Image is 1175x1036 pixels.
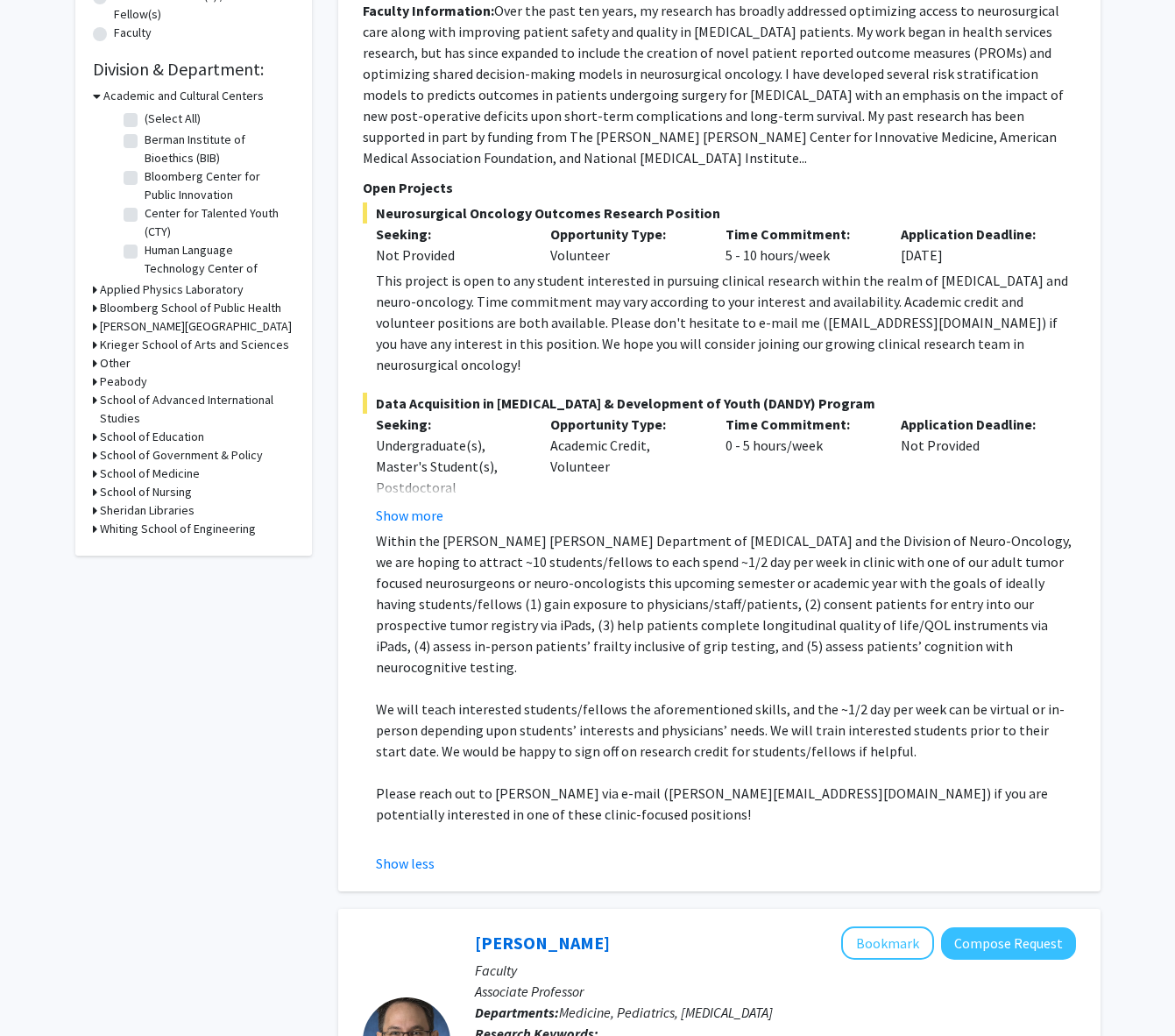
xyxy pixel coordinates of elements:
[901,414,1050,435] p: Application Deadline:
[475,960,1076,981] p: Faculty
[363,2,1064,167] fg-read-more: Over the past ten years, my research has broadly addressed optimizing access to neurosurgical car...
[145,204,290,241] label: Center for Talented Youth (CTY)
[712,224,888,266] div: 5 - 10 hours/week
[537,224,712,266] div: Volunteer
[100,299,281,317] h3: Bloomberg School of Public Health
[103,87,264,105] h3: Academic and Cultural Centers
[93,59,294,80] h2: Division & Department:
[100,354,131,373] h3: Other
[559,1004,773,1021] span: Medicine, Pediatrics, [MEDICAL_DATA]
[100,317,292,336] h3: [PERSON_NAME][GEOGRAPHIC_DATA]
[145,241,290,296] label: Human Language Technology Center of Excellence (HLTCOE)
[100,428,204,446] h3: School of Education
[376,245,525,266] div: Not Provided
[941,927,1076,960] button: Compose Request to Jeffrey Tornheim
[13,957,74,1023] iframe: Chat
[888,414,1063,526] div: Not Provided
[145,167,290,204] label: Bloomberg Center for Public Innovation
[901,224,1050,245] p: Application Deadline:
[363,202,1076,224] span: Neurosurgical Oncology Outcomes Research Position
[376,853,435,874] button: Show less
[100,465,200,483] h3: School of Medicine
[114,24,152,42] label: Faculty
[475,981,1076,1002] p: Associate Professor
[100,336,289,354] h3: Krieger School of Arts and Sciences
[376,505,443,526] button: Show more
[475,1004,559,1021] b: Departments:
[841,926,934,960] button: Add Jeffrey Tornheim to Bookmarks
[363,393,1076,414] span: Data Acquisition in [MEDICAL_DATA] & Development of Youth (DANDY) Program
[100,280,244,299] h3: Applied Physics Laboratory
[145,110,201,128] label: (Select All)
[100,501,195,520] h3: Sheridan Libraries
[537,414,712,526] div: Academic Credit, Volunteer
[363,177,1076,198] p: Open Projects
[712,414,888,526] div: 0 - 5 hours/week
[100,391,294,428] h3: School of Advanced International Studies
[100,483,192,501] h3: School of Nursing
[888,224,1063,266] div: [DATE]
[376,435,525,582] div: Undergraduate(s), Master's Student(s), Postdoctoral Researcher(s) / Research Staff, Medical Resid...
[550,224,699,245] p: Opportunity Type:
[100,373,147,391] h3: Peabody
[550,414,699,435] p: Opportunity Type:
[376,270,1076,375] div: This project is open to any student interested in pursuing clinical research within the realm of ...
[100,520,256,538] h3: Whiting School of Engineering
[376,699,1076,762] p: We will teach interested students/fellows the aforementioned skills, and the ~1/2 day per week ca...
[376,224,525,245] p: Seeking:
[726,414,874,435] p: Time Commitment:
[475,932,610,954] a: [PERSON_NAME]
[376,414,525,435] p: Seeking:
[376,783,1076,825] p: Please reach out to [PERSON_NAME] via e-mail ([PERSON_NAME][EMAIL_ADDRESS][DOMAIN_NAME]) if you a...
[726,224,874,245] p: Time Commitment:
[376,530,1076,678] p: Within the [PERSON_NAME] [PERSON_NAME] Department of [MEDICAL_DATA] and the Division of Neuro-Onc...
[100,446,263,465] h3: School of Government & Policy
[145,131,290,167] label: Berman Institute of Bioethics (BIB)
[363,2,494,19] b: Faculty Information:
